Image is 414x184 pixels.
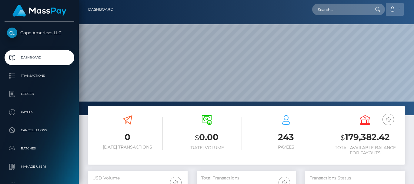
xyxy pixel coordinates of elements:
h5: Transactions Status [310,175,400,181]
h6: Payees [251,145,321,150]
h3: 243 [251,131,321,143]
h6: [DATE] Transactions [92,145,163,150]
h3: 179,382.42 [330,131,401,144]
a: Dashboard [5,50,74,65]
a: Transactions [5,68,74,83]
p: Cancellations [7,126,72,135]
a: Ledger [5,86,74,102]
h3: 0.00 [172,131,242,144]
p: Ledger [7,89,72,99]
h6: [DATE] Volume [172,145,242,150]
h6: Total Available Balance for Payouts [330,145,401,156]
img: Cope Americas LLC [7,28,17,38]
a: Manage Users [5,159,74,174]
input: Search... [312,4,369,15]
p: Dashboard [7,53,72,62]
a: Payees [5,105,74,120]
span: Cope Americas LLC [5,30,74,35]
p: Payees [7,108,72,117]
a: Dashboard [88,3,113,16]
h5: Total Transactions [201,175,292,181]
p: Manage Users [7,162,72,171]
img: MassPay Logo [12,5,66,17]
p: Batches [7,144,72,153]
small: $ [195,133,199,142]
h3: 0 [92,131,163,143]
a: Cancellations [5,123,74,138]
small: $ [341,133,345,142]
h5: USD Volume [92,175,183,181]
a: Batches [5,141,74,156]
p: Transactions [7,71,72,80]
